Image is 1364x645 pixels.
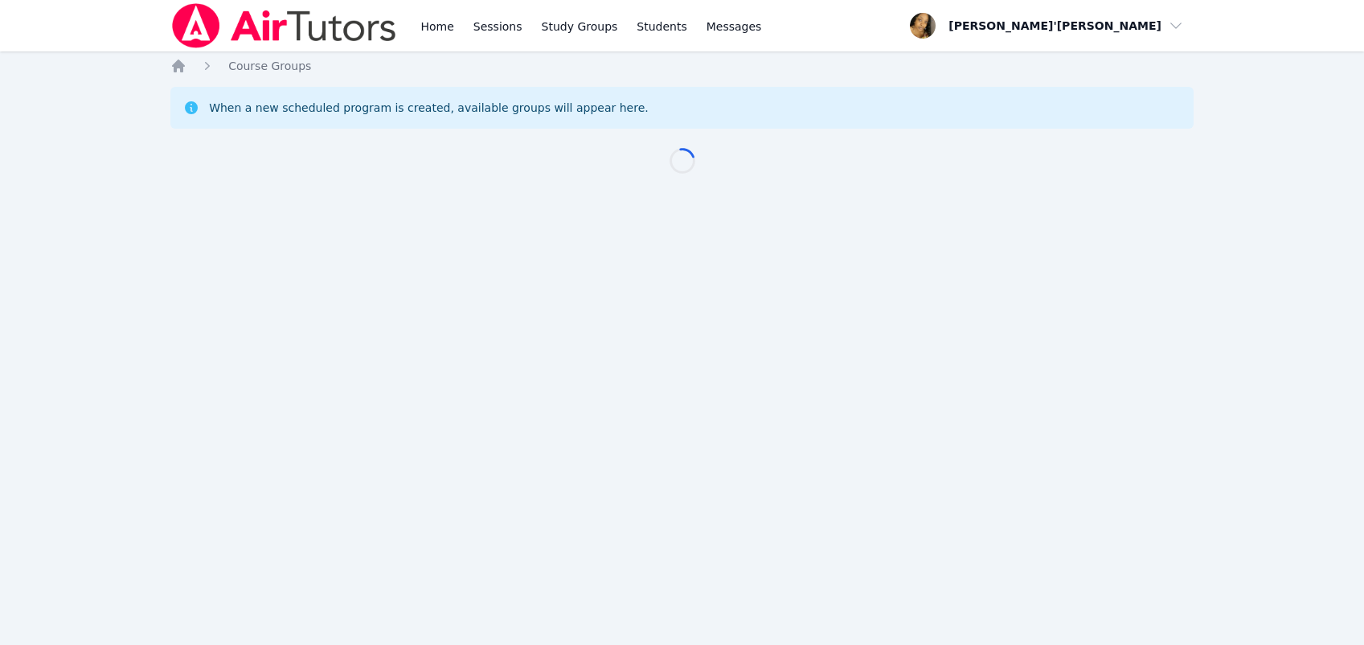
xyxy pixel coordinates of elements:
[228,60,311,72] span: Course Groups
[170,58,1194,74] nav: Breadcrumb
[707,18,762,35] span: Messages
[209,100,649,116] div: When a new scheduled program is created, available groups will appear here.
[228,58,311,74] a: Course Groups
[170,3,398,48] img: Air Tutors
